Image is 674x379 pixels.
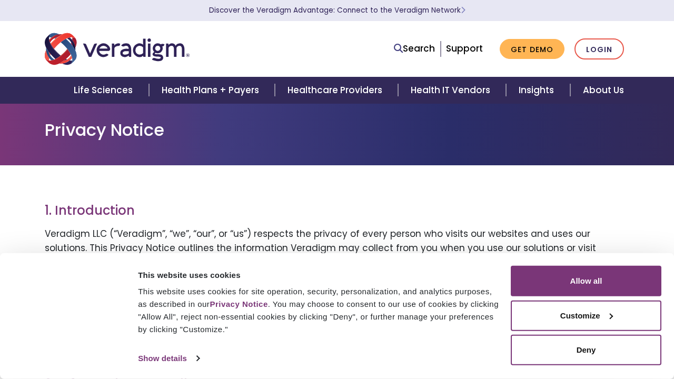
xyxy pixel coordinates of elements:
[45,227,629,298] p: Veradigm LLC (“Veradigm”, “we”, “our”, or “us”) respects the privacy of every person who visits o...
[45,32,190,66] img: Veradigm logo
[45,120,629,140] h1: Privacy Notice
[500,39,564,59] a: Get Demo
[394,42,435,56] a: Search
[446,42,483,55] a: Support
[398,77,506,104] a: Health IT Vendors
[138,285,499,336] div: This website uses cookies for site operation, security, personalization, and analytics purposes, ...
[506,77,570,104] a: Insights
[45,203,629,218] h3: 1. Introduction
[209,5,465,15] a: Discover the Veradigm Advantage: Connect to the Veradigm NetworkLearn More
[149,77,275,104] a: Health Plans + Payers
[61,77,148,104] a: Life Sciences
[511,300,661,331] button: Customize
[511,335,661,365] button: Deny
[210,300,267,308] a: Privacy Notice
[461,5,465,15] span: Learn More
[138,268,499,281] div: This website uses cookies
[511,266,661,296] button: Allow all
[574,38,624,60] a: Login
[275,77,398,104] a: Healthcare Providers
[570,77,637,104] a: About Us
[138,351,199,366] a: Show details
